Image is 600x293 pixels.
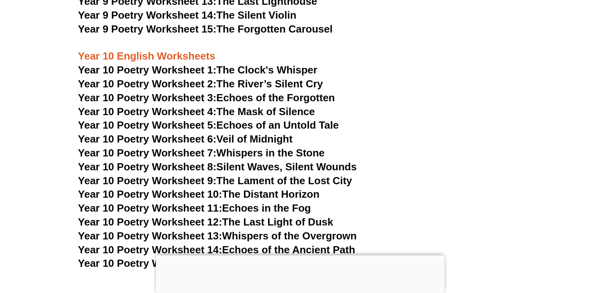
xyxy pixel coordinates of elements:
[78,92,335,104] a: Year 10 Poetry Worksheet 3:Echoes of the Forgotten
[78,133,217,145] span: Year 10 Poetry Worksheet 6:
[78,147,325,159] a: Year 10 Poetry Worksheet 7:Whispers in the Stone
[78,202,311,214] a: Year 10 Poetry Worksheet 11:Echoes in the Fog
[78,257,222,269] span: Year 10 Poetry Worksheet 15:
[78,230,357,242] a: Year 10 Poetry Worksheet 13:Whispers of the Overgrown
[78,64,318,76] a: Year 10 Poetry Worksheet 1:The Clock's Whisper
[78,78,323,90] a: Year 10 Poetry Worksheet 2:The River’s Silent Cry
[78,23,333,35] a: Year 9 Poetry Worksheet 15:The Forgotten Carousel
[78,106,315,118] a: Year 10 Poetry Worksheet 4:The Mask of Silence
[78,188,222,200] span: Year 10 Poetry Worksheet 10:
[78,216,334,228] a: Year 10 Poetry Worksheet 12:The Last Light of Dusk
[78,244,222,256] span: Year 10 Poetry Worksheet 14:
[78,119,339,131] a: Year 10 Poetry Worksheet 5:Echoes of an Untold Tale
[78,161,357,173] a: Year 10 Poetry Worksheet 8:Silent Waves, Silent Wounds
[468,204,600,293] iframe: Chat Widget
[78,37,522,64] h3: Year 10 English Worksheets
[156,255,445,291] iframe: Advertisement
[78,78,217,90] span: Year 10 Poetry Worksheet 2:
[78,175,352,187] a: Year 10 Poetry Worksheet 9:The Lament of the Lost City
[78,244,355,256] a: Year 10 Poetry Worksheet 14:Echoes of the Ancient Path
[78,230,222,242] span: Year 10 Poetry Worksheet 13:
[78,202,222,214] span: Year 10 Poetry Worksheet 11:
[78,64,217,76] span: Year 10 Poetry Worksheet 1:
[78,92,217,104] span: Year 10 Poetry Worksheet 3:
[78,175,217,187] span: Year 10 Poetry Worksheet 9:
[78,106,217,118] span: Year 10 Poetry Worksheet 4:
[78,147,217,159] span: Year 10 Poetry Worksheet 7:
[78,133,293,145] a: Year 10 Poetry Worksheet 6:Veil of Midnight
[78,119,217,131] span: Year 10 Poetry Worksheet 5:
[78,257,326,269] a: Year 10 Poetry Worksheet 15:Fragments of Silence
[78,216,222,228] span: Year 10 Poetry Worksheet 12:
[78,188,320,200] a: Year 10 Poetry Worksheet 10:The Distant Horizon
[78,161,217,173] span: Year 10 Poetry Worksheet 8:
[78,9,217,21] span: Year 9 Poetry Worksheet 14:
[78,23,217,35] span: Year 9 Poetry Worksheet 15:
[78,9,297,21] a: Year 9 Poetry Worksheet 14:The Silent Violin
